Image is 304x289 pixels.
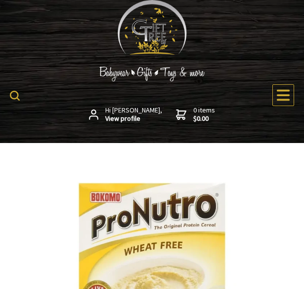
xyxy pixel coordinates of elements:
strong: View profile [105,114,162,123]
img: Babywear - Gifts - Toys & more [78,67,226,81]
a: Hi [PERSON_NAME],View profile [89,106,162,123]
strong: $0.00 [193,114,215,123]
span: 0 items [193,106,215,123]
img: product search [10,91,20,101]
a: 0 items$0.00 [176,106,215,123]
span: Hi [PERSON_NAME], [105,106,162,123]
